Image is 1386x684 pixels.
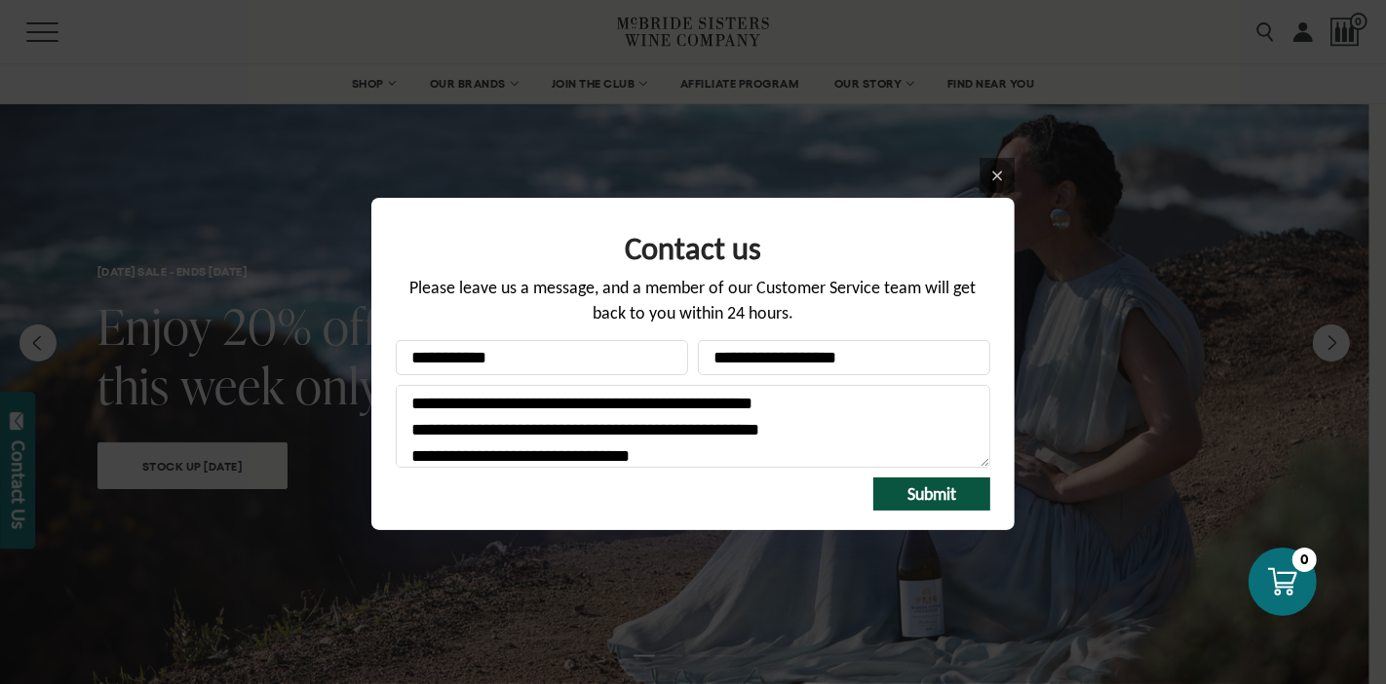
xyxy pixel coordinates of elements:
[873,477,990,511] button: Submit
[396,276,990,339] div: Please leave us a message, and a member of our Customer Service team will get back to you within ...
[1292,548,1317,572] div: 0
[396,340,688,375] input: Your name
[396,385,990,468] textarea: Message
[396,217,990,276] div: Form title
[907,483,956,505] span: Submit
[625,229,761,268] span: Contact us
[698,340,990,375] input: Your email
